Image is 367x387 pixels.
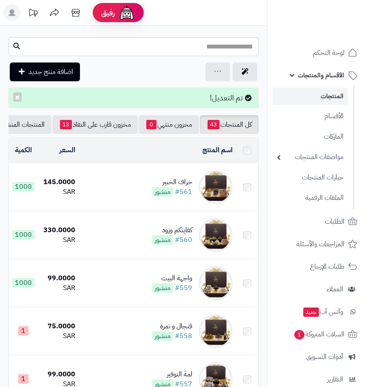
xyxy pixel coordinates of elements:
div: تم التعديل! [9,88,259,108]
a: السعر [60,145,75,155]
span: 43 [208,120,219,129]
span: التقارير [327,373,343,385]
span: الطلبات [325,216,344,228]
div: 330.0000 [41,225,75,235]
span: 1000 [12,230,34,239]
span: اضافة منتج جديد [28,67,73,77]
a: تحديثات المنصة [23,4,44,23]
div: SAR [41,283,75,293]
img: كفايتكم وزود [199,218,233,252]
span: 1 [18,326,28,336]
span: منشور [152,235,173,245]
a: الطلبات [273,211,362,232]
div: SAR [41,235,75,245]
a: كل المنتجات43 [200,115,259,134]
img: logo-2.png [309,22,359,40]
span: منشور [152,187,173,196]
a: الماركات [273,128,348,146]
a: اسم المنتج [202,145,233,155]
div: كفايتكم وزود [152,225,192,235]
a: الملفات الرقمية [273,189,348,207]
a: العملاء [273,279,362,299]
span: العملاء [327,283,343,295]
div: خراف الخبير [152,177,192,187]
button: × [13,92,22,102]
span: لوحة التحكم [313,47,344,59]
a: الكمية [15,145,32,155]
span: جديد [303,307,319,317]
div: SAR [41,331,75,341]
a: #560 [175,235,192,245]
span: طلبات الإرجاع [310,261,344,273]
a: مواصفات المنتجات [273,148,348,166]
span: المراجعات والأسئلة [296,238,344,250]
a: خيارات المنتجات [273,168,348,187]
div: فنجال و تمرة [152,322,192,331]
img: ai-face.png [118,4,135,21]
span: 1 [18,374,28,384]
span: الأقسام والمنتجات [298,69,344,81]
a: الأقسام [273,107,348,125]
a: #559 [175,283,192,293]
span: 1000 [12,278,34,287]
a: #561 [175,187,192,197]
a: مخزون قارب على النفاذ13 [52,115,138,134]
span: السلات المتروكة [293,328,344,340]
a: اضافة منتج جديد [10,63,80,81]
a: مخزون منتهي0 [139,115,199,134]
a: المنتجات [273,88,348,105]
span: منشور [152,283,173,293]
div: 99.0000 [41,370,75,379]
span: 1000 [12,182,34,191]
img: فنجال و تمرة [199,314,233,348]
span: 1 [294,330,304,339]
div: لمة التوفير [152,370,192,379]
a: السلات المتروكة1 [273,324,362,344]
span: 0 [146,120,156,129]
a: طلبات الإرجاع [273,256,362,277]
img: واجهة البيت [199,266,233,300]
div: SAR [41,187,75,197]
div: 99.0000 [41,273,75,283]
div: 145.0000 [41,177,75,187]
span: أدوات التسويق [306,351,343,363]
a: لوحة التحكم [273,43,362,63]
div: واجهة البيت [152,273,192,283]
span: 13 [60,120,72,129]
a: المراجعات والأسئلة [273,234,362,254]
div: 75.0000 [41,322,75,331]
span: رفيق [101,8,115,18]
a: أدوات التسويق [273,347,362,367]
a: وآتس آبجديد [273,302,362,322]
span: منشور [152,331,173,341]
span: وآتس آب [302,306,343,318]
img: خراف الخبير [199,170,233,204]
a: #558 [175,331,192,341]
